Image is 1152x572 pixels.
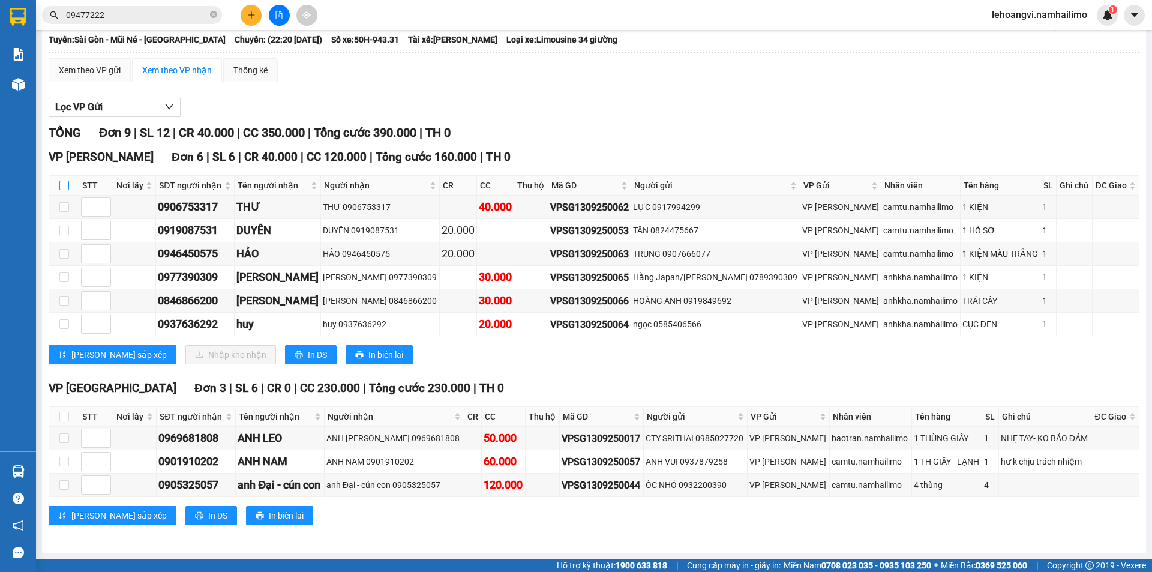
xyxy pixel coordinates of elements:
[548,289,631,313] td: VPSG1309250066
[749,432,827,445] div: VP [PERSON_NAME]
[323,247,437,260] div: HẢO 0946450575
[300,381,360,395] span: CC 230.000
[634,179,788,192] span: Người gửi
[802,318,879,331] div: VP [PERSON_NAME]
[1042,271,1054,284] div: 1
[548,242,631,266] td: VPSG1309250063
[157,450,236,474] td: 0901910202
[800,289,881,313] td: VP Phạm Ngũ Lão
[323,200,437,214] div: THƯ 0906753317
[479,292,512,309] div: 30.000
[480,150,483,164] span: |
[506,33,617,46] span: Loại xe: Limousine 34 giường
[195,511,203,521] span: printer
[484,430,523,447] div: 50.000
[49,506,176,525] button: sort-ascending[PERSON_NAME] sắp xếp
[79,407,113,427] th: STT
[914,478,980,492] div: 4 thùng
[830,407,911,427] th: Nhân viên
[158,453,233,470] div: 0901910202
[646,455,745,468] div: ANH VUI 0937879258
[238,150,241,164] span: |
[235,381,258,395] span: SL 6
[13,547,24,558] span: message
[261,381,264,395] span: |
[323,318,437,331] div: huy 0937636292
[179,125,234,140] span: CR 40.000
[934,563,938,568] span: ⚪️
[13,520,24,531] span: notification
[550,294,629,309] div: VPSG1309250066
[236,427,324,450] td: ANH LEO
[156,289,235,313] td: 0846866200
[323,224,437,237] div: DUYÊN 0919087531
[1036,559,1038,572] span: |
[550,200,629,215] div: VPSG1309250062
[676,559,678,572] span: |
[71,348,167,361] span: [PERSON_NAME] sắp xếp
[962,200,1038,214] div: 1 KIỆN
[883,294,958,307] div: anhkha.namhailimo
[256,511,264,521] span: printer
[134,125,137,140] span: |
[238,179,308,192] span: Tên người nhận
[156,266,235,289] td: 0977390309
[355,351,364,360] span: printer
[269,5,290,26] button: file-add
[883,271,958,284] div: anhkha.namhailimo
[560,450,644,474] td: VPSG1309250057
[71,509,167,522] span: [PERSON_NAME] sắp xếp
[164,102,174,112] span: down
[236,222,319,239] div: DUYÊN
[914,455,980,468] div: 1 TH GIẤY - LẠNH
[802,271,879,284] div: VP [PERSON_NAME]
[370,150,373,164] span: |
[160,410,223,423] span: SĐT người nhận
[962,247,1038,260] div: 1 KIỆN MÀU TRẮNG
[323,294,437,307] div: [PERSON_NAME] 0846866200
[235,289,321,313] td: KIM THƯ
[275,11,283,19] span: file-add
[479,316,512,333] div: 20.000
[236,316,319,333] div: huy
[883,318,958,331] div: anhkha.namhailimo
[159,179,222,192] span: SĐT người nhận
[346,345,413,364] button: printerIn biên lai
[883,224,958,237] div: camtu.namhailimo
[1040,176,1057,196] th: SL
[363,381,366,395] span: |
[560,427,644,450] td: VPSG1309250017
[269,509,304,522] span: In biên lai
[1111,5,1115,14] span: 1
[99,125,131,140] span: Đơn 9
[832,432,909,445] div: baotran.namhailimo
[803,179,869,192] span: VP Gửi
[883,200,958,214] div: camtu.namhailimo
[79,176,113,196] th: STT
[560,474,644,497] td: VPSG1309250044
[442,222,475,239] div: 20.000
[479,269,512,286] div: 30.000
[285,345,337,364] button: printerIn DS
[158,222,232,239] div: 0919087531
[962,224,1038,237] div: 1 HỒ SƠ
[832,455,909,468] div: camtu.namhailimo
[235,313,321,336] td: huy
[800,266,881,289] td: VP Phạm Ngũ Lão
[236,292,319,309] div: [PERSON_NAME]
[1129,10,1140,20] span: caret-down
[12,465,25,478] img: warehouse-icon
[999,407,1092,427] th: Ghi chú
[1109,5,1117,14] sup: 1
[210,11,217,18] span: close-circle
[784,559,931,572] span: Miền Nam
[12,78,25,91] img: warehouse-icon
[239,410,311,423] span: Tên người nhận
[800,219,881,242] td: VP Phạm Ngũ Lão
[751,410,817,423] span: VP Gửi
[157,474,236,497] td: 0905325057
[748,427,830,450] td: VP Phạm Ngũ Lão
[484,453,523,470] div: 60.000
[307,150,367,164] span: CC 120.000
[10,8,26,26] img: logo-vxr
